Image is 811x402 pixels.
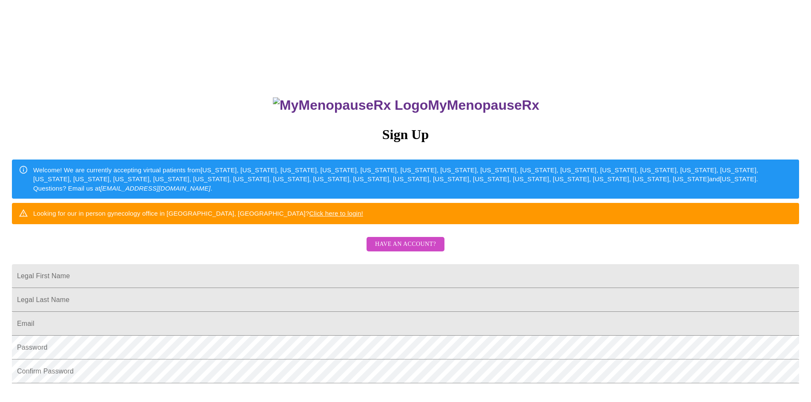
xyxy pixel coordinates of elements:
span: Have an account? [375,239,436,250]
div: Welcome! We are currently accepting virtual patients from [US_STATE], [US_STATE], [US_STATE], [US... [33,162,792,196]
a: Click here to login! [309,210,363,217]
div: Looking for our in person gynecology office in [GEOGRAPHIC_DATA], [GEOGRAPHIC_DATA]? [33,205,363,221]
button: Have an account? [367,237,444,252]
a: Have an account? [364,246,447,254]
h3: Sign Up [12,127,799,143]
img: MyMenopauseRx Logo [273,97,428,113]
em: [EMAIL_ADDRESS][DOMAIN_NAME] [100,185,211,192]
h3: MyMenopauseRx [13,97,800,113]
